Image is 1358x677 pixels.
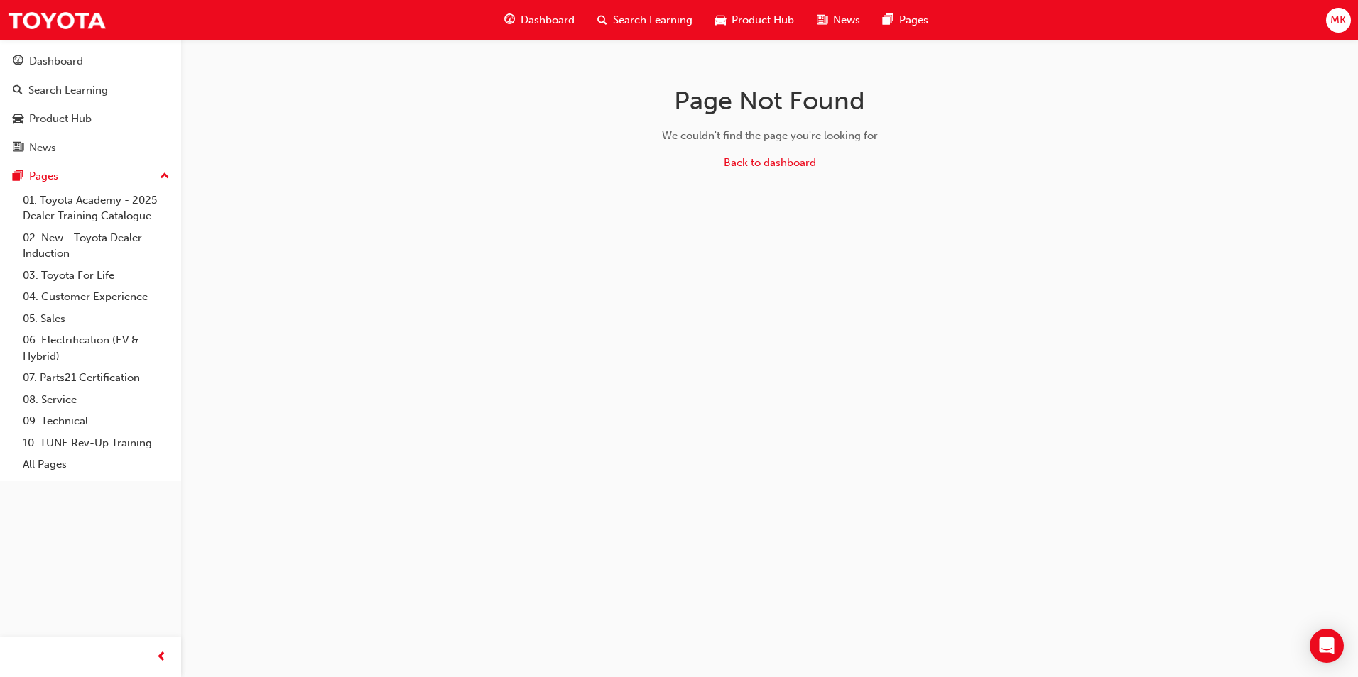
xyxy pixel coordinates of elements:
[160,167,170,186] span: up-icon
[17,410,175,432] a: 09. Technical
[156,649,167,666] span: prev-icon
[6,48,175,75] a: Dashboard
[586,6,704,35] a: search-iconSearch Learning
[6,163,175,189] button: Pages
[805,6,871,35] a: news-iconNews
[28,82,108,99] div: Search Learning
[6,45,175,163] button: DashboardSearch LearningProduct HubNews
[17,453,175,475] a: All Pages
[17,367,175,389] a: 07. Parts21 Certification
[6,135,175,161] a: News
[504,11,515,29] span: guage-icon
[17,389,175,411] a: 08. Service
[732,12,794,28] span: Product Hub
[29,140,56,156] div: News
[29,111,92,127] div: Product Hub
[715,11,726,29] span: car-icon
[6,106,175,132] a: Product Hub
[899,12,928,28] span: Pages
[493,6,586,35] a: guage-iconDashboard
[29,53,83,70] div: Dashboard
[17,308,175,330] a: 05. Sales
[817,11,827,29] span: news-icon
[6,77,175,104] a: Search Learning
[883,11,893,29] span: pages-icon
[17,432,175,454] a: 10. TUNE Rev-Up Training
[17,329,175,367] a: 06. Electrification (EV & Hybrid)
[17,227,175,265] a: 02. New - Toyota Dealer Induction
[545,128,995,144] div: We couldn't find the page you're looking for
[13,113,23,126] span: car-icon
[613,12,692,28] span: Search Learning
[521,12,575,28] span: Dashboard
[29,168,58,185] div: Pages
[17,286,175,308] a: 04. Customer Experience
[13,170,23,183] span: pages-icon
[724,156,816,169] a: Back to dashboard
[545,85,995,116] h1: Page Not Found
[7,4,107,36] img: Trak
[17,265,175,287] a: 03. Toyota For Life
[1310,629,1344,663] div: Open Intercom Messenger
[871,6,940,35] a: pages-iconPages
[13,55,23,68] span: guage-icon
[833,12,860,28] span: News
[1326,8,1351,33] button: MK
[13,142,23,155] span: news-icon
[13,84,23,97] span: search-icon
[17,189,175,227] a: 01. Toyota Academy - 2025 Dealer Training Catalogue
[1330,12,1346,28] span: MK
[597,11,607,29] span: search-icon
[704,6,805,35] a: car-iconProduct Hub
